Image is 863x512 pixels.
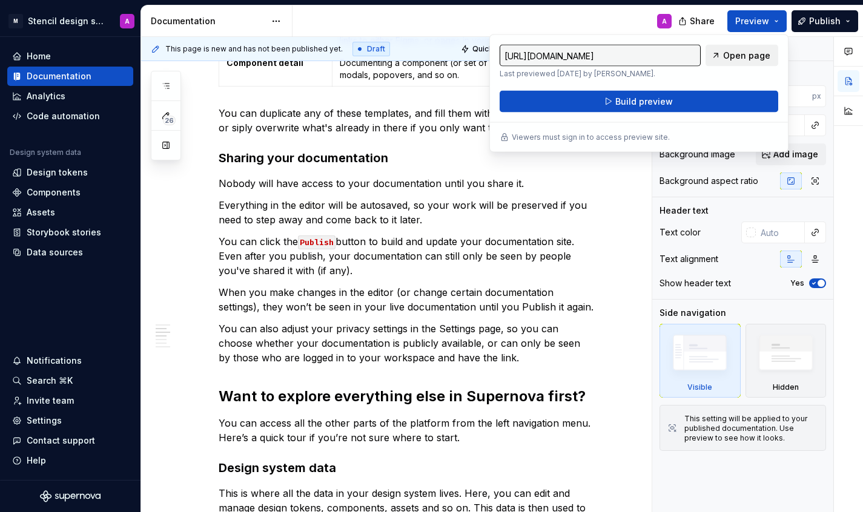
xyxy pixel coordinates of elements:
div: Data sources [27,246,83,258]
div: Search ⌘K [27,375,73,387]
button: Share [672,10,722,32]
h2: Want to explore everything else in Supernova first? [219,387,597,406]
div: Components [27,186,81,199]
a: Documentation [7,67,133,86]
div: M [8,14,23,28]
a: Home [7,47,133,66]
div: Text alignment [660,253,718,265]
div: This setting will be applied to your published documentation. Use preview to see how it looks. [684,414,818,443]
div: A [125,16,130,26]
span: Build preview [615,96,673,108]
a: Components [7,183,133,202]
label: Yes [790,278,804,288]
span: Publish [809,15,841,27]
p: You can duplicate any of these templates, and fill them with your own content, or siply overwrite... [219,106,597,135]
a: Design tokens [7,163,133,182]
button: Help [7,451,133,470]
div: Invite team [27,395,74,407]
button: Add image [756,143,826,165]
p: px [812,91,821,101]
div: Code automation [27,110,100,122]
div: Design tokens [27,166,88,179]
span: Preview [735,15,769,27]
span: Share [690,15,715,27]
p: Last previewed [DATE] by [PERSON_NAME]. [500,69,701,79]
h3: Design system data [219,459,597,476]
p: You can also adjust your privacy settings in the Settings page, so you can choose whether your do... [219,321,597,365]
span: Quick preview [472,44,524,54]
div: Stencil design system [28,15,105,27]
svg: Supernova Logo [40,490,101,502]
span: 26 [163,116,176,125]
a: Code automation [7,107,133,126]
input: Auto [756,222,805,243]
code: Publish [298,235,336,249]
input: Auto [765,85,812,107]
div: Text color [660,226,701,238]
a: Analytics [7,87,133,106]
p: Documenting a component (or set of components) — buttons, input fields, modals, popovers, and so on. [340,57,646,81]
strong: Component detail [226,57,303,68]
div: Visible [660,324,741,398]
div: Documentation [151,15,265,27]
span: Draft [367,44,385,54]
div: Storybook stories [27,226,101,238]
div: Notifications [27,355,82,367]
span: Add image [773,148,818,160]
button: Search ⌘K [7,371,133,390]
div: Background image [660,148,735,160]
div: Hidden [773,382,799,392]
div: Side navigation [660,307,726,319]
a: Invite team [7,391,133,410]
button: Notifications [7,351,133,370]
div: Header text [660,205,709,217]
button: Quick preview [457,41,530,57]
div: Design system data [10,148,81,157]
button: Build preview [500,91,778,113]
button: Publish [792,10,858,32]
p: Viewers must sign in to access preview site. [512,133,670,142]
div: Settings [27,415,62,427]
p: You can access all the other parts of the platform from the left navigation menu. Here’s a quick ... [219,416,597,445]
button: Contact support [7,431,133,450]
h3: Sharing your documentation [219,149,597,166]
div: Help [27,455,46,467]
div: Assets [27,206,55,218]
div: Show header text [660,277,731,289]
p: You can click the button to build and update your documentation site. Even after you publish, you... [219,234,597,278]
p: When you make changes in the editor (or change certain documentation settings), they won’t be see... [219,285,597,314]
a: Data sources [7,243,133,262]
p: Nobody will have access to your documentation until you share it. [219,176,597,191]
span: Open page [723,50,770,62]
p: Everything in the editor will be autosaved, so your work will be preserved if you need to step aw... [219,198,597,227]
a: Assets [7,203,133,222]
button: Preview [727,10,787,32]
a: Storybook stories [7,223,133,242]
div: Hidden [746,324,827,398]
div: Documentation [27,70,91,82]
div: Visible [687,382,712,392]
button: MStencil design systemA [2,8,138,34]
span: This page is new and has not been published yet. [165,44,343,54]
a: Open page [706,45,778,67]
a: Settings [7,411,133,430]
div: Contact support [27,435,95,447]
div: A [662,16,667,26]
div: Analytics [27,90,65,102]
div: Home [27,50,51,62]
div: Background aspect ratio [660,175,758,187]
